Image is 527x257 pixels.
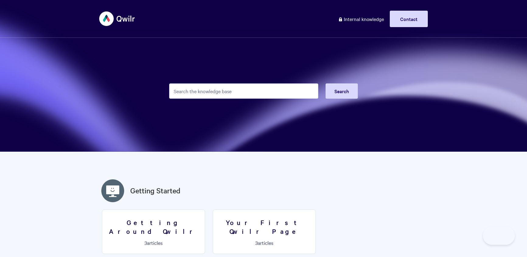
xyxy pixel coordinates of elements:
span: Search [334,88,349,94]
span: 3 [255,239,258,246]
span: 3 [145,239,147,246]
input: Search the knowledge base [169,83,318,99]
iframe: Toggle Customer Support [483,227,515,245]
a: Your First Qwilr Page 3articles [213,209,316,254]
img: Qwilr Help Center [99,7,135,30]
a: Contact [390,11,428,27]
button: Search [326,83,358,99]
p: articles [106,240,201,245]
a: Internal knowledge [333,11,389,27]
p: articles [217,240,312,245]
a: Getting Around Qwilr 3articles [102,209,205,254]
h3: Getting Around Qwilr [106,218,201,235]
h3: Your First Qwilr Page [217,218,312,235]
a: Getting Started [130,185,180,196]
